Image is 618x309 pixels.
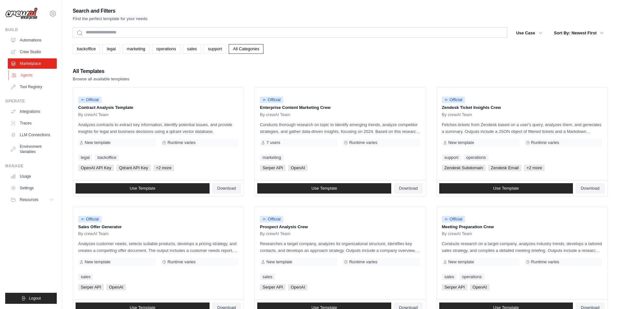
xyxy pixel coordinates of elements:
[439,183,573,194] a: Use Template
[20,197,38,202] span: Resources
[442,154,461,161] a: support
[493,186,519,191] span: Use Template
[349,140,377,145] span: Runtime varies
[8,82,57,92] a: Tool Registry
[78,154,92,161] a: legal
[394,183,423,194] a: Download
[5,293,57,304] button: Logout
[260,165,285,171] span: Serper API
[260,231,290,236] span: By crewAI Team
[260,284,285,291] span: Serper API
[524,165,545,171] span: +2 more
[73,44,100,54] a: backoffice
[78,97,102,103] span: Official
[260,274,275,280] a: sales
[8,171,57,182] a: Usage
[311,186,337,191] span: Use Template
[442,121,602,135] p: Fetches tickets from Zendesk based on a user's query, analyzes them, and generates a summary. Out...
[442,216,465,222] span: Official
[78,240,238,254] p: Analyzes customer needs, selects suitable products, develops a pricing strategy, and creates a co...
[204,44,226,54] a: support
[78,216,102,222] span: Official
[152,44,180,54] a: operations
[399,186,418,191] span: Download
[116,165,151,171] span: Qdrant API Key
[123,44,150,54] a: marketing
[78,284,104,291] span: Serper API
[260,154,284,161] a: marketing
[442,274,457,280] a: sales
[442,284,467,291] span: Serper API
[442,224,602,230] p: Meeting Preparation Crew
[442,240,602,254] p: Conducts research on a target company, analyzes industry trends, develops a tailored sales strate...
[78,121,238,135] p: Analyzes contracts to extract key information, identify potential issues, and provide insights fo...
[78,104,238,111] p: Contract Analysis Template
[260,104,420,111] p: Enterprise Content Marketing Crew
[78,274,93,280] a: sales
[229,44,263,54] a: All Categories
[5,99,57,104] div: Operate
[8,130,57,140] a: LLM Connections
[8,70,57,80] a: Agents
[130,186,155,191] span: Use Template
[78,224,238,230] p: Sales Offer Generator
[531,259,559,265] span: Runtime varies
[106,284,126,291] span: OpenAI
[183,44,201,54] a: sales
[29,296,41,301] span: Logout
[78,231,109,236] span: By crewAI Team
[288,165,308,171] span: OpenAI
[488,165,521,171] span: Zendesk Email
[8,58,57,69] a: Marketplace
[442,97,465,103] span: Official
[85,259,110,265] span: New template
[266,259,292,265] span: New template
[8,106,57,117] a: Integrations
[212,183,241,194] a: Download
[73,16,148,22] p: Find the perfect template for your needs
[550,27,608,39] button: Sort By: Newest First
[217,186,236,191] span: Download
[576,183,605,194] a: Download
[103,44,120,54] a: legal
[442,231,472,236] span: By crewAI Team
[257,183,391,194] a: Use Template
[8,118,57,128] a: Traces
[260,224,420,230] p: Prospect Analysis Crew
[349,259,377,265] span: Runtime varies
[78,165,114,171] span: OpenAI API Key
[266,140,280,145] span: 7 users
[470,284,490,291] span: OpenAI
[85,140,110,145] span: New template
[8,47,57,57] a: Crew Studio
[73,67,129,76] h2: All Templates
[260,112,290,117] span: By crewAI Team
[442,165,486,171] span: Zendesk Subdomain
[531,140,559,145] span: Runtime varies
[5,163,57,169] div: Manage
[442,104,602,111] p: Zendesk Ticket Insights Crew
[8,195,57,205] button: Resources
[260,97,283,103] span: Official
[76,183,210,194] a: Use Template
[464,154,489,161] a: operations
[167,140,196,145] span: Runtime varies
[581,186,600,191] span: Download
[5,7,38,20] img: Logo
[73,76,129,82] p: Browse all available templates
[153,165,174,171] span: +2 more
[8,35,57,45] a: Automations
[512,27,546,39] button: Use Case
[448,140,474,145] span: New template
[288,284,308,291] span: OpenAI
[260,240,420,254] p: Researches a target company, analyzes its organizational structure, identifies key contacts, and ...
[260,121,420,135] p: Conducts thorough research on topic to identify emerging trends, analyze competitor strategies, a...
[5,27,57,32] div: Build
[260,216,283,222] span: Official
[442,112,472,117] span: By crewAI Team
[8,183,57,193] a: Settings
[167,259,196,265] span: Runtime varies
[8,141,57,157] a: Environment Variables
[78,112,109,117] span: By crewAI Team
[95,154,119,161] a: backoffice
